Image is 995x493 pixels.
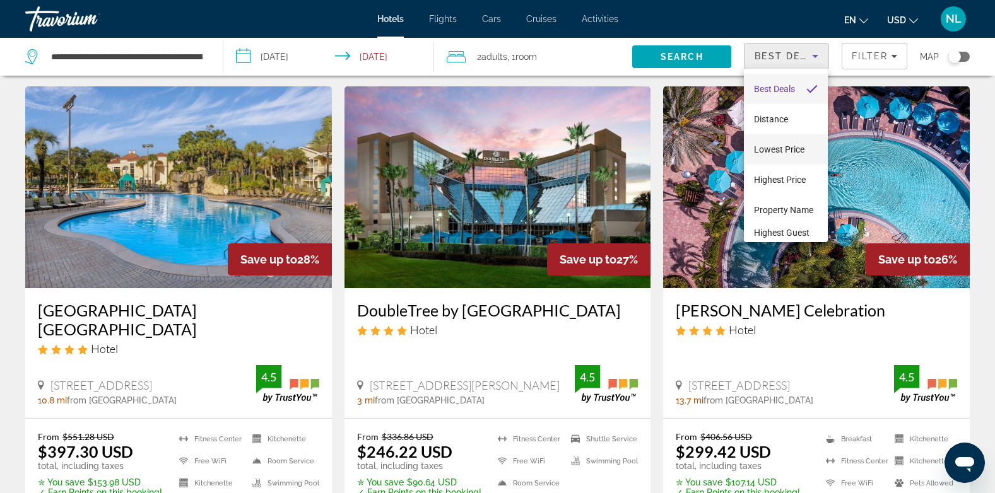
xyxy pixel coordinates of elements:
div: Sort by [744,69,828,242]
span: Lowest Price [754,144,804,154]
span: Distance [754,114,788,124]
span: Property Name [754,205,813,215]
iframe: Button to launch messaging window [945,443,985,483]
span: Highest Guest Rating [754,228,810,253]
span: Highest Price [754,175,806,185]
span: Best Deals [754,84,795,94]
